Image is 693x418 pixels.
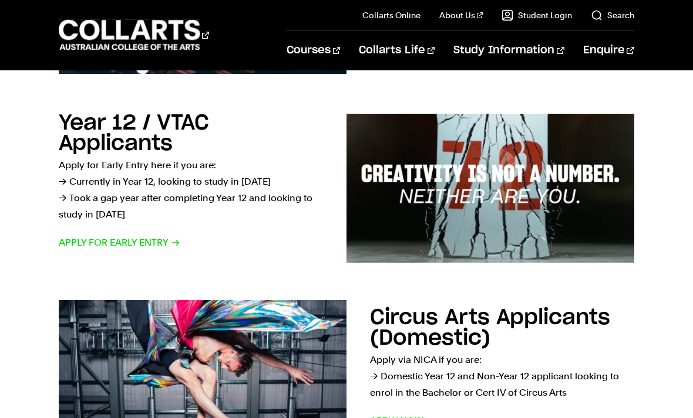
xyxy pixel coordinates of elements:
a: Courses [287,31,340,70]
h2: Circus Arts Applicants (Domestic) [370,307,610,349]
p: Apply via NICA if you are: → Domestic Year 12 and Non-Year 12 applicant looking to enrol in the B... [370,352,634,401]
a: Enquire [583,31,634,70]
a: About Us [439,9,483,21]
a: Collarts Online [362,9,420,21]
div: Go to homepage [59,18,209,52]
a: Student Login [502,9,572,21]
a: Study Information [453,31,564,70]
a: Year 12 / VTAC Applicants Apply for Early Entry here if you are:→ Currently in Year 12, looking t... [59,114,634,263]
p: Apply for Early Entry here if you are: → Currently in Year 12, looking to study in [DATE] → Took ... [59,157,323,223]
a: Search [591,9,634,21]
span: Apply for Early Entry [59,235,180,251]
h2: Year 12 / VTAC Applicants [59,113,209,154]
a: Collarts Life [359,31,435,70]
